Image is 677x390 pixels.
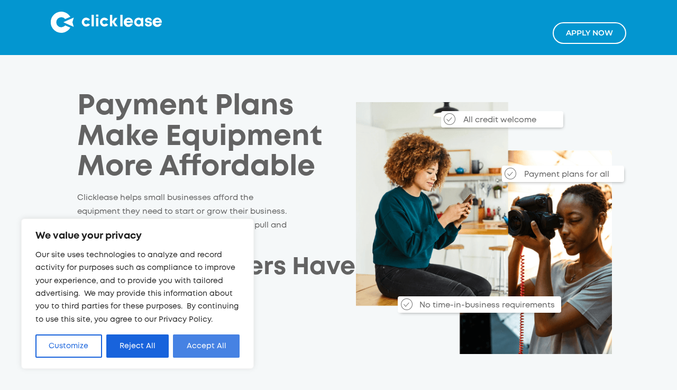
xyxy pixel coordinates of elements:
[21,219,254,369] div: We value your privacy
[505,168,516,179] img: Checkmark_callout
[458,115,563,126] div: All credit welcome
[35,252,239,323] span: Our site uses technologies to analyze and record activity for purposes such as compliance to impr...
[106,334,169,358] button: Reject All
[553,22,626,44] a: Apply NOw
[444,113,455,125] img: Checkmark_callout
[401,298,413,310] img: Checkmark_callout
[35,334,102,358] button: Customize
[77,92,334,183] h1: Payment Plans Make Equipment More Affordable
[519,169,624,181] div: Payment plans for all
[414,300,561,312] div: No time-in-business requirements
[51,12,162,33] img: Clicklease logo
[35,230,240,242] p: We value your privacy
[173,334,240,358] button: Accept All
[77,191,289,246] p: Clicklease helps small businesses afford the equipment they need to start or grow their business....
[356,102,612,354] img: Clicklease_customers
